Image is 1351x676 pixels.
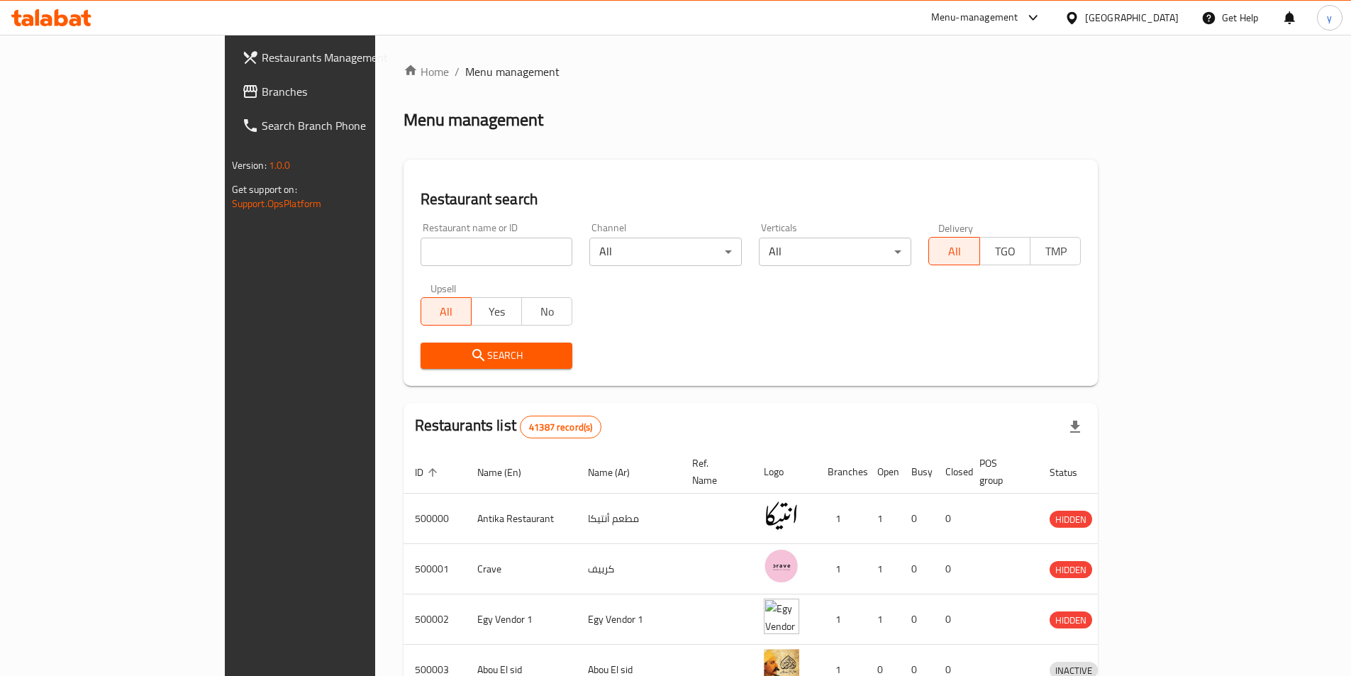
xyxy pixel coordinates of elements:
[404,109,543,131] h2: Menu management
[764,498,799,533] img: Antika Restaurant
[752,450,816,494] th: Logo
[465,63,560,80] span: Menu management
[764,599,799,634] img: Egy Vendor 1
[466,594,577,645] td: Egy Vendor 1
[262,49,439,66] span: Restaurants Management
[1050,561,1092,578] div: HIDDEN
[1327,10,1332,26] span: y
[759,238,911,266] div: All
[588,464,648,481] span: Name (Ar)
[1030,237,1081,265] button: TMP
[230,74,450,109] a: Branches
[1050,511,1092,528] div: HIDDEN
[979,237,1030,265] button: TGO
[230,40,450,74] a: Restaurants Management
[421,189,1082,210] h2: Restaurant search
[1058,410,1092,444] div: Export file
[1050,611,1092,628] div: HIDDEN
[928,237,979,265] button: All
[577,494,681,544] td: مطعم أنتيكا
[421,238,573,266] input: Search for restaurant name or ID..
[232,194,322,213] a: Support.OpsPlatform
[455,63,460,80] li: /
[232,156,267,174] span: Version:
[477,464,540,481] span: Name (En)
[262,117,439,134] span: Search Branch Phone
[934,594,968,645] td: 0
[415,464,442,481] span: ID
[415,415,602,438] h2: Restaurants list
[466,544,577,594] td: Crave
[589,238,742,266] div: All
[692,455,735,489] span: Ref. Name
[764,548,799,584] img: Crave
[1036,241,1075,262] span: TMP
[1050,511,1092,528] span: HIDDEN
[900,594,934,645] td: 0
[1050,464,1096,481] span: Status
[471,297,522,326] button: Yes
[866,594,900,645] td: 1
[1050,612,1092,628] span: HIDDEN
[866,544,900,594] td: 1
[816,494,866,544] td: 1
[816,544,866,594] td: 1
[866,494,900,544] td: 1
[986,241,1025,262] span: TGO
[528,301,567,322] span: No
[520,416,601,438] div: Total records count
[521,297,572,326] button: No
[900,494,934,544] td: 0
[934,494,968,544] td: 0
[432,347,562,365] span: Search
[900,450,934,494] th: Busy
[816,594,866,645] td: 1
[421,297,472,326] button: All
[934,544,968,594] td: 0
[427,301,466,322] span: All
[577,544,681,594] td: كرييف
[1050,562,1092,578] span: HIDDEN
[1085,10,1179,26] div: [GEOGRAPHIC_DATA]
[262,83,439,100] span: Branches
[269,156,291,174] span: 1.0.0
[938,223,974,233] label: Delivery
[421,343,573,369] button: Search
[466,494,577,544] td: Antika Restaurant
[477,301,516,322] span: Yes
[232,180,297,199] span: Get support on:
[230,109,450,143] a: Search Branch Phone
[430,283,457,293] label: Upsell
[934,450,968,494] th: Closed
[900,544,934,594] td: 0
[935,241,974,262] span: All
[931,9,1018,26] div: Menu-management
[816,450,866,494] th: Branches
[866,450,900,494] th: Open
[577,594,681,645] td: Egy Vendor 1
[521,421,601,434] span: 41387 record(s)
[404,63,1099,80] nav: breadcrumb
[979,455,1021,489] span: POS group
